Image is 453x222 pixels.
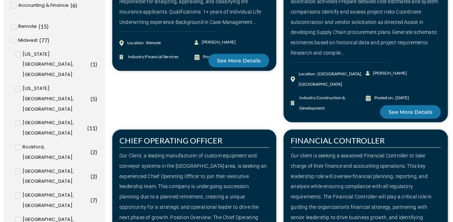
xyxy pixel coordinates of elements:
a: FINANCIAL CONTROLLER [291,136,385,145]
span: Industry: [297,93,366,113]
span: Construction & Development [299,95,345,111]
a: Industry:Construction & Development [291,93,366,113]
span: 5 [92,95,95,102]
span: 77 [41,37,48,44]
a: CHIEF OPERATING OFFICER [119,136,222,145]
span: 15 [40,23,47,30]
span: [GEOGRAPHIC_DATA], [GEOGRAPHIC_DATA] [23,118,85,138]
span: [PERSON_NAME] [200,37,236,47]
span: Midwest [18,35,38,46]
span: See More Details [217,58,261,63]
span: ) [95,148,97,155]
span: ( [87,125,89,131]
span: ) [95,61,97,67]
span: Accounting & Finance [18,0,69,11]
span: ) [75,2,77,9]
span: 6 [72,2,75,9]
span: See More Details [389,110,432,115]
span: ( [90,61,92,67]
span: 1 [92,61,95,67]
span: ( [70,2,72,9]
span: [US_STATE][GEOGRAPHIC_DATA], [GEOGRAPHIC_DATA] [23,84,89,114]
span: Rockford, [GEOGRAPHIC_DATA] [23,142,89,163]
span: 7 [92,197,95,203]
a: See More Details [380,105,441,119]
span: 2 [92,173,95,180]
span: ( [39,37,41,44]
span: ( [90,197,92,203]
span: Remote [18,21,37,32]
span: ( [90,95,92,102]
div: Location : Remote [127,38,161,48]
span: ) [95,125,97,131]
span: ( [90,173,92,180]
div: Posted on : [DATE] [374,93,409,103]
span: ) [95,95,97,102]
span: [GEOGRAPHIC_DATA], [GEOGRAPHIC_DATA] [23,166,89,187]
span: [GEOGRAPHIC_DATA], [GEOGRAPHIC_DATA] [23,190,89,211]
span: ) [95,173,97,180]
span: ( [90,148,92,155]
span: [US_STATE][GEOGRAPHIC_DATA], [GEOGRAPHIC_DATA] [23,49,89,80]
a: See More Details [208,54,269,67]
span: 11 [89,125,95,131]
span: ) [48,37,49,44]
span: ( [39,23,40,30]
a: [PERSON_NAME] [366,68,403,79]
a: [PERSON_NAME] [195,37,232,47]
span: ) [95,197,97,203]
div: Location : [GEOGRAPHIC_DATA], [GEOGRAPHIC_DATA] [299,69,366,90]
span: 2 [92,148,95,155]
span: ) [47,23,49,30]
span: [PERSON_NAME] [371,68,407,79]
